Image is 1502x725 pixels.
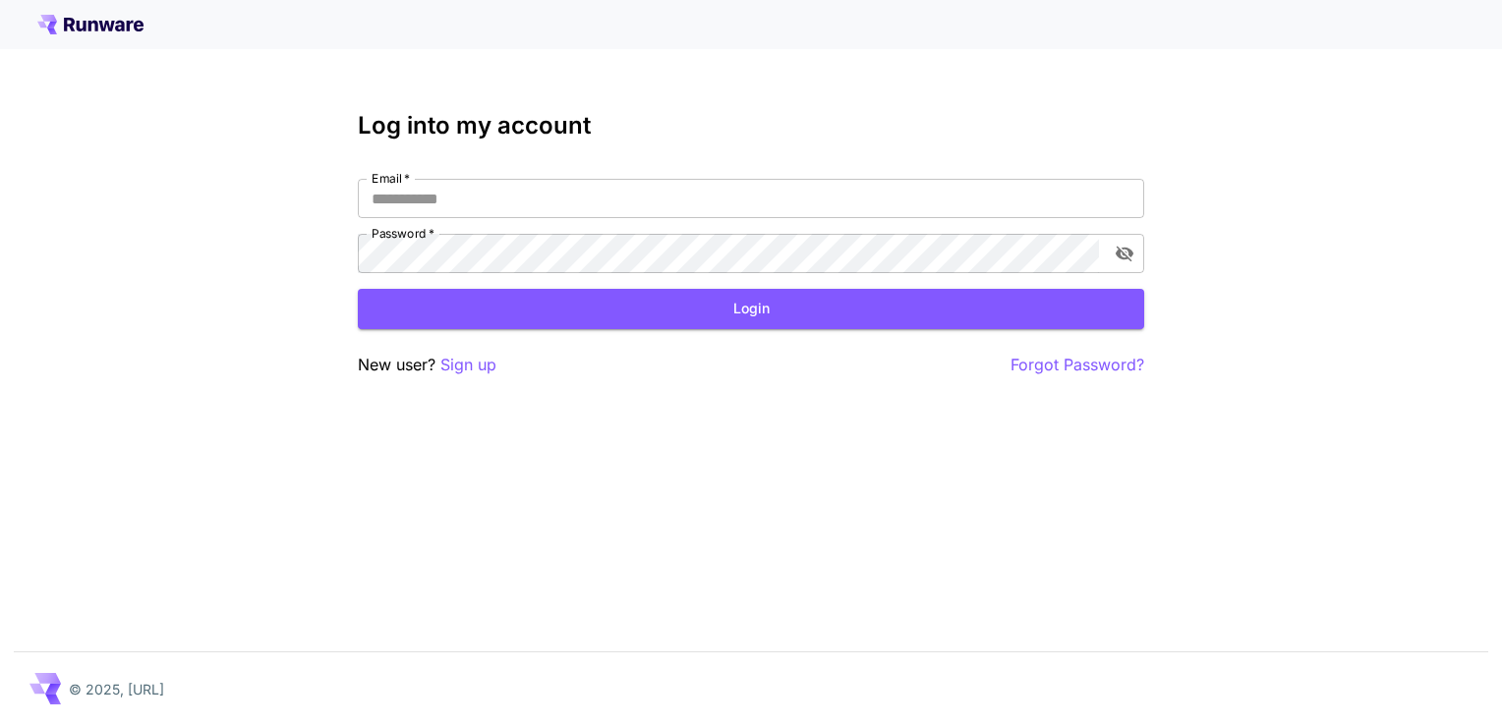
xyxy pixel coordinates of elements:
h3: Log into my account [358,112,1144,139]
button: Login [358,289,1144,329]
button: Forgot Password? [1011,353,1144,377]
label: Email [372,170,410,187]
p: New user? [358,353,496,377]
p: © 2025, [URL] [69,679,164,699]
label: Password [372,225,434,242]
button: Sign up [440,353,496,377]
button: toggle password visibility [1107,236,1142,271]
